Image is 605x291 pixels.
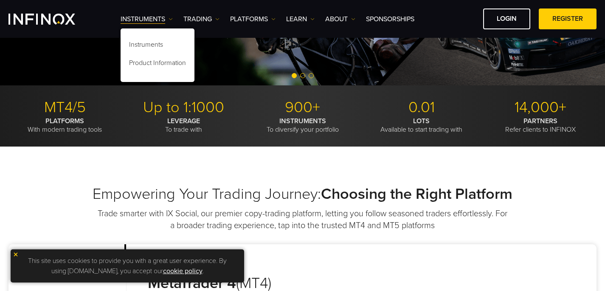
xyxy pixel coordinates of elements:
a: TRADING [183,14,219,24]
p: Available to start trading with [365,117,478,134]
a: Instruments [121,37,194,55]
a: cookie policy [163,267,203,275]
a: PLATFORMS [230,14,276,24]
span: Go to slide 2 [300,73,305,78]
a: ABOUT [325,14,355,24]
p: MT4/5 [8,98,121,117]
p: Trade smarter with IX Social, our premier copy-trading platform, letting you follow seasoned trad... [97,208,509,232]
a: Learn [286,14,315,24]
p: Up to 1:1000 [127,98,240,117]
strong: PLATFORMS [45,117,84,125]
p: 14,000+ [484,98,597,117]
strong: PARTNERS [523,117,557,125]
a: Instruments [121,14,173,24]
p: With modern trading tools [8,117,121,134]
span: Go to slide 3 [309,73,314,78]
strong: LEVERAGE [167,117,200,125]
p: This site uses cookies to provide you with a great user experience. By using [DOMAIN_NAME], you a... [15,254,240,278]
p: Metatrader 4 [8,244,126,280]
a: REGISTER [539,8,597,29]
img: yellow close icon [13,251,19,257]
h2: Empowering Your Trading Journey: [8,185,597,203]
p: Refer clients to INFINOX [484,117,597,134]
a: INFINOX Logo [8,14,95,25]
a: LOGIN [483,8,530,29]
p: To trade with [127,117,240,134]
span: Go to slide 1 [292,73,297,78]
p: 900+ [246,98,359,117]
strong: INSTRUMENTS [279,117,326,125]
strong: Choosing the Right Platform [321,185,512,203]
strong: LOTS [413,117,430,125]
p: 0.01 [365,98,478,117]
p: To diversify your portfolio [246,117,359,134]
a: Product Information [121,55,194,73]
a: SPONSORSHIPS [366,14,414,24]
